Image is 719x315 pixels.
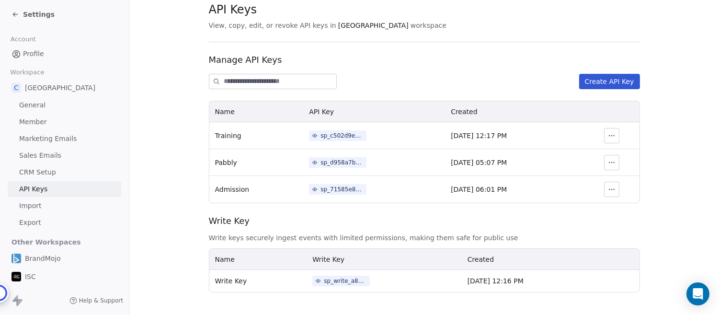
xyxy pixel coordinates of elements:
[8,198,121,214] a: Import
[215,186,250,193] span: Admission
[215,108,235,116] span: Name
[19,184,47,194] span: API Keys
[8,164,121,180] a: CRM Setup
[19,134,77,144] span: Marketing Emails
[11,10,55,19] a: Settings
[6,65,48,80] span: Workspace
[8,181,121,197] a: API Keys
[11,83,21,93] span: C
[69,297,123,304] a: Help & Support
[19,167,56,177] span: CRM Setup
[320,158,364,167] div: sp_d958a7bdfdce4f67844cc2626797d72e
[8,46,121,62] a: Profile
[209,215,640,227] span: Write Key
[25,83,95,93] span: [GEOGRAPHIC_DATA]
[320,131,364,140] div: sp_c502d9e3bdc441b9bc1e44d4b69a16bb
[209,233,640,243] span: Write keys securely ingest events with limited permissions, making them safe for public use
[25,254,61,263] span: BrandMojo
[215,132,241,140] span: Training
[320,185,364,194] div: sp_71585e8850c34a9a94f419766d520051
[8,131,121,147] a: Marketing Emails
[451,108,477,116] span: Created
[19,151,61,161] span: Sales Emails
[324,277,367,285] div: sp_write_a88d48f8154c420a83498dcbb8deb812
[8,148,121,163] a: Sales Emails
[8,97,121,113] a: General
[686,282,709,305] div: Open Intercom Messenger
[8,114,121,130] a: Member
[445,122,584,149] td: [DATE] 12:17 PM
[11,272,21,281] img: isc-logo-big.jpg
[462,270,614,292] td: [DATE] 12:16 PM
[215,277,247,285] span: Write Key
[215,256,235,263] span: Name
[338,21,409,30] span: [GEOGRAPHIC_DATA]
[11,254,21,263] img: BM_Icon_v1.svg
[579,74,640,89] button: Create API Key
[23,49,44,59] span: Profile
[19,117,47,127] span: Member
[209,54,640,66] span: Manage API Keys
[19,218,41,228] span: Export
[209,21,640,30] span: View, copy, edit, or revoke API keys in workspace
[468,256,494,263] span: Created
[312,256,344,263] span: Write Key
[8,234,85,250] span: Other Workspaces
[8,215,121,231] a: Export
[19,100,46,110] span: General
[215,159,237,166] span: Pabbly
[445,149,584,176] td: [DATE] 05:07 PM
[309,108,334,116] span: API Key
[6,32,40,47] span: Account
[209,2,257,17] span: API Keys
[79,297,123,304] span: Help & Support
[23,10,55,19] span: Settings
[25,272,36,281] span: ISC
[445,176,584,203] td: [DATE] 06:01 PM
[19,201,41,211] span: Import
